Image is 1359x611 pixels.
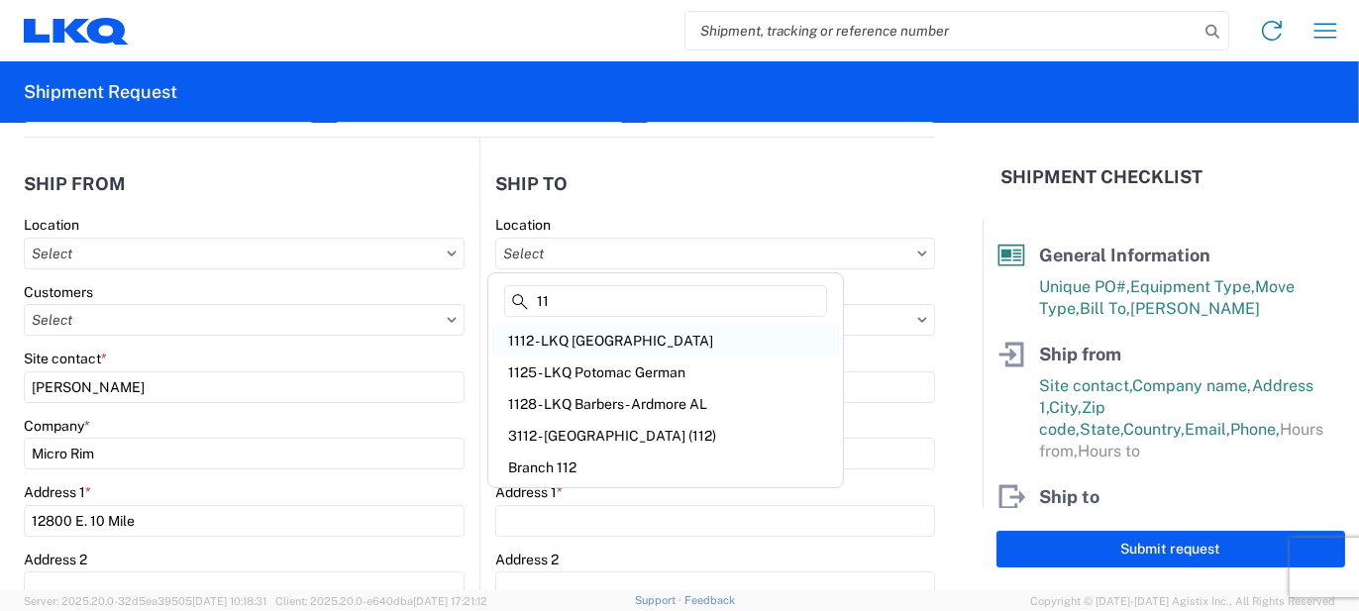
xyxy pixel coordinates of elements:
h2: Ship from [24,174,126,194]
label: Location [495,216,551,234]
span: Server: 2025.20.0-32d5ea39505 [24,595,266,607]
button: Submit request [996,531,1345,567]
span: General Information [1039,245,1210,265]
div: 1112 - LKQ [GEOGRAPHIC_DATA] [492,325,839,356]
span: [DATE] 17:21:12 [413,595,487,607]
span: City, [1049,398,1082,417]
a: Feedback [684,594,735,606]
div: 1128 - LKQ Barbers - Ardmore AL [492,388,839,420]
h2: Shipment Request [24,80,177,104]
label: Location [24,216,79,234]
span: Ship from [1039,344,1121,364]
div: Branch 112 [492,452,839,483]
h2: Shipment Checklist [1000,165,1202,189]
span: Company name, [1132,376,1252,395]
span: [DATE] 10:18:31 [192,595,266,607]
h2: Ship to [495,174,568,194]
label: Address 1 [495,483,563,501]
label: Site contact [24,350,107,367]
a: Support [635,594,684,606]
span: Country, [1123,420,1185,439]
span: [PERSON_NAME] [1130,299,1260,318]
label: Address 1 [24,483,91,501]
div: 3112 - [GEOGRAPHIC_DATA] (112) [492,420,839,452]
span: Bill To, [1080,299,1130,318]
span: Copyright © [DATE]-[DATE] Agistix Inc., All Rights Reserved [1030,592,1335,610]
span: Email, [1185,420,1230,439]
input: Shipment, tracking or reference number [685,12,1199,50]
div: 1125 - LKQ Potomac German [492,356,839,388]
label: Company [24,417,90,435]
input: Select [24,304,465,336]
label: Address 2 [495,551,559,568]
label: Address 2 [24,551,87,568]
span: Hours to [1078,442,1140,460]
input: Select [24,238,465,269]
input: Select [495,238,935,269]
span: Unique PO#, [1039,277,1130,296]
span: Ship to [1039,486,1099,507]
span: Phone, [1230,420,1280,439]
span: Equipment Type, [1130,277,1255,296]
span: Client: 2025.20.0-e640dba [275,595,487,607]
span: State, [1080,420,1123,439]
label: Customers [24,283,93,301]
span: Site contact, [1039,376,1132,395]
